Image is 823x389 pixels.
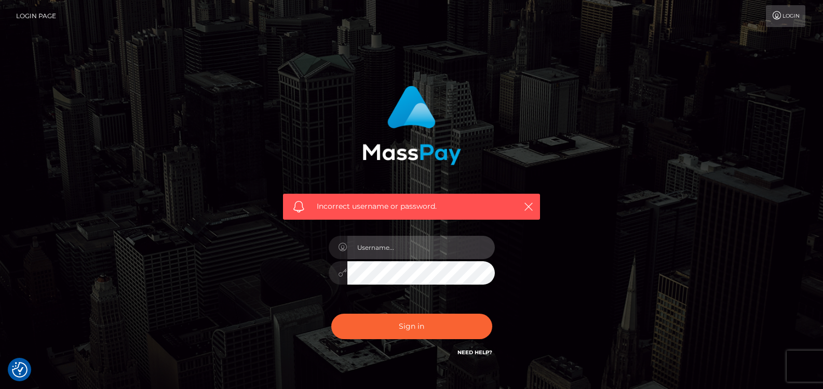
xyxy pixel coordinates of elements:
button: Consent Preferences [12,362,28,378]
img: MassPay Login [362,86,461,165]
a: Need Help? [457,349,492,356]
input: Username... [347,236,495,259]
img: Revisit consent button [12,362,28,378]
a: Login Page [16,5,56,27]
span: Incorrect username or password. [317,201,506,212]
button: Sign in [331,314,492,339]
a: Login [766,5,805,27]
